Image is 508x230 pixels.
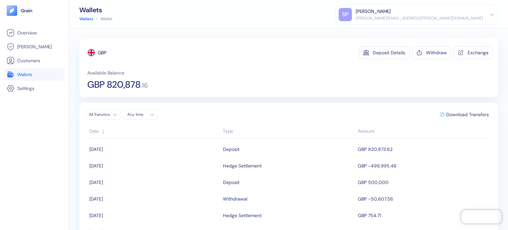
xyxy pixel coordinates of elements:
[356,141,491,158] td: GBP 820,873.62
[79,7,112,13] div: Wallets
[7,43,63,51] a: [PERSON_NAME]
[124,109,158,120] button: Any time
[426,50,447,55] div: Withdraw
[7,29,63,37] a: Overview
[339,8,352,21] div: SP
[17,57,40,64] span: Customers
[223,210,262,221] div: Hedge Settlement
[223,177,239,188] div: Deposit
[468,50,488,55] div: Exchange
[412,46,451,59] button: Withdraw
[446,112,489,117] span: Download Transfers
[356,191,491,207] td: GBP -50,607.56
[454,46,493,59] button: Exchange
[17,43,52,50] span: [PERSON_NAME]
[127,112,147,117] div: Any time
[461,210,501,223] iframe: Chatra live chat
[21,8,33,13] img: logo
[86,191,221,207] td: [DATE]
[7,70,63,78] a: Wallets
[17,85,34,92] span: Settings
[223,128,355,135] div: Sort ascending
[86,158,221,174] td: [DATE]
[86,141,221,158] td: [DATE]
[86,207,221,224] td: [DATE]
[86,174,221,191] td: [DATE]
[356,15,483,21] div: [PERSON_NAME][EMAIL_ADDRESS][PERSON_NAME][DOMAIN_NAME]
[17,71,32,78] span: Wallets
[17,29,37,36] span: Overview
[89,128,220,135] div: Sort ascending
[141,82,148,89] span: . 16
[87,80,141,89] span: GBP 820,878
[356,174,491,191] td: GBP 500,000
[437,110,491,119] button: Download Transfers
[356,8,391,15] div: [PERSON_NAME]
[373,50,405,55] div: Deposit Details
[87,69,124,76] span: Available Balance
[223,160,262,171] div: Hedge Settlement
[79,16,93,22] a: Wallets
[223,193,247,205] div: Withdrawal
[359,46,409,59] button: Deposit Details
[7,84,63,92] a: Settings
[223,144,239,155] div: Deposit
[98,49,106,56] div: GBP
[7,57,63,65] a: Customers
[356,158,491,174] td: GBP -499,995.46
[7,5,17,16] img: logo-tablet-V2.svg
[358,128,488,135] div: Sort descending
[356,207,491,224] td: GBP 754.71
